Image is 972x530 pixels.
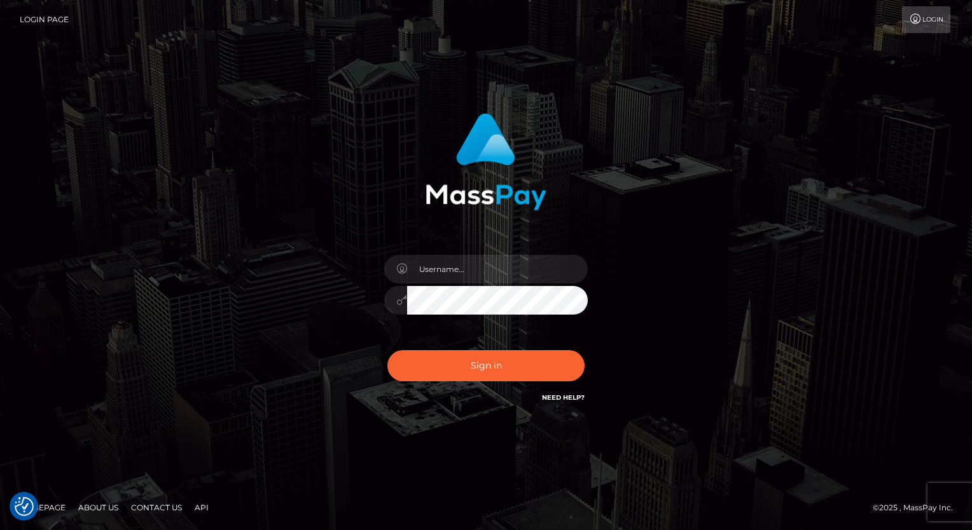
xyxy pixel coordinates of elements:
input: Username... [407,255,588,283]
a: Login Page [20,6,69,33]
a: Need Help? [542,393,585,402]
a: Contact Us [126,498,187,517]
button: Sign in [387,350,585,381]
img: Revisit consent button [15,497,34,516]
a: Login [902,6,950,33]
a: API [190,498,214,517]
img: MassPay Login [426,113,546,210]
a: About Us [73,498,123,517]
button: Consent Preferences [15,497,34,516]
div: © 2025 , MassPay Inc. [873,501,962,515]
a: Homepage [14,498,71,517]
